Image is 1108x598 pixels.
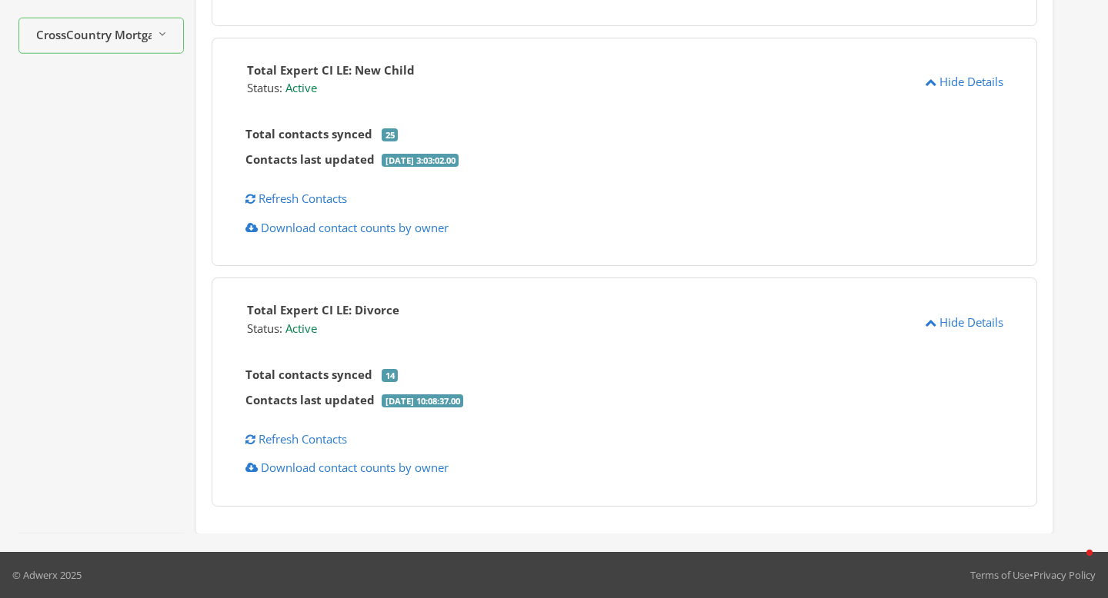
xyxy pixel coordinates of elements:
[1056,546,1093,583] iframe: Intercom live chat
[285,321,320,336] span: Active
[235,184,357,213] button: Refresh Contacts
[12,567,82,583] p: © Adwerx 2025
[242,147,379,172] th: Contacts last updated
[36,25,152,43] span: CrossCountry Mortgage
[970,568,1030,582] a: Terms of Use
[382,154,459,167] span: [DATE] 3:03:02.00
[382,369,398,382] span: 14
[242,121,379,147] th: Total contacts synced
[915,308,1013,337] button: Hide Details
[247,79,285,97] label: Status:
[235,425,357,453] button: Refresh Contacts
[382,128,398,141] span: 25
[18,18,184,54] button: CrossCountry Mortgage
[1033,568,1096,582] a: Privacy Policy
[242,387,379,413] th: Contacts last updated
[245,460,449,475] a: Download contact counts by owner
[285,80,320,95] span: Active
[247,301,399,319] div: Total Expert CI LE: Divorce
[915,68,1013,96] button: Hide Details
[235,453,459,482] button: Download contact counts by owner
[245,220,449,235] a: Download contact counts by owner
[235,214,459,242] button: Download contact counts by owner
[247,320,285,337] label: Status:
[382,394,463,407] span: [DATE] 10:08:37.00
[242,362,379,387] th: Total contacts synced
[970,567,1096,583] div: •
[247,61,415,79] div: Total Expert CI LE: New Child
